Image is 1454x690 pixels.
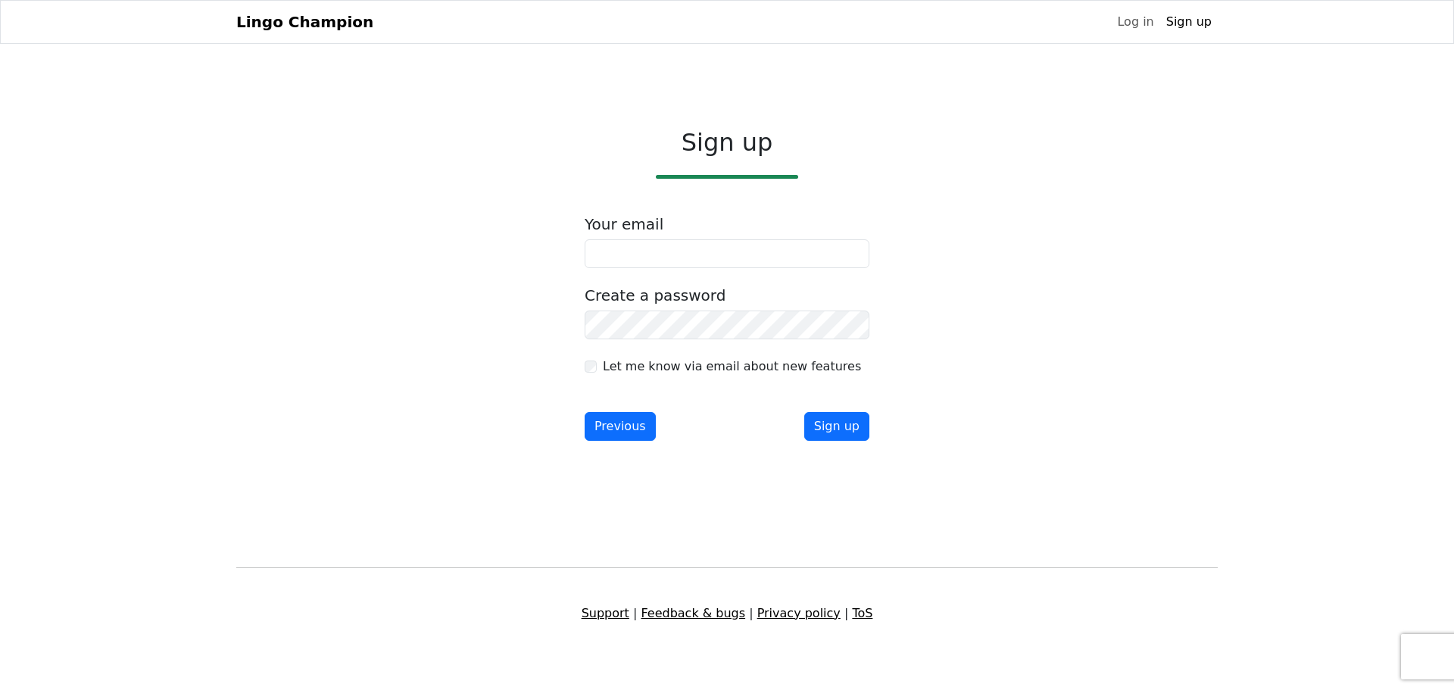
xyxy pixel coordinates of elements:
a: Lingo Champion [236,7,373,37]
label: Your email [585,215,663,233]
h2: Sign up [585,128,869,157]
button: Previous [585,412,656,441]
a: Support [582,606,629,620]
div: | | | [227,604,1227,623]
a: Log in [1111,7,1159,37]
a: ToS [852,606,872,620]
a: Privacy policy [757,606,841,620]
label: Let me know via email about new features [603,357,861,376]
a: Feedback & bugs [641,606,745,620]
button: Sign up [804,412,869,441]
label: Create a password [585,286,725,304]
a: Sign up [1160,7,1218,37]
